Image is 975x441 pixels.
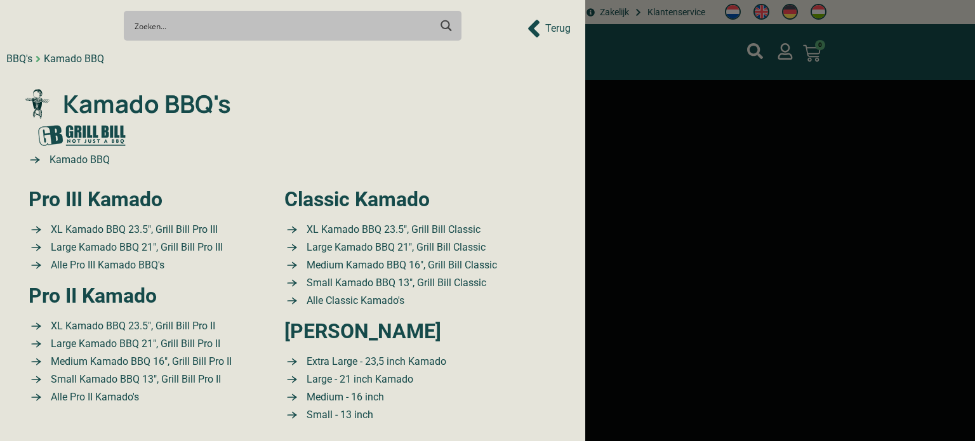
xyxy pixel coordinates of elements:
[303,258,497,273] span: Medium Kamado BBQ 16″, Grill Bill Classic
[303,275,486,291] span: Small Kamado BBQ 13″, Grill Bill Classic
[29,372,259,387] a: Small Kamado BBQ 13″ Grill Bill Pro II
[22,86,563,122] a: Kamado BBQ's
[135,14,430,37] input: Search input
[29,354,259,369] a: XL Kamado BBQ 23.5″ Grill Bill Pro II
[48,222,218,237] span: XL Kamado BBQ 23.5″, Grill Bill Pro III
[29,319,259,334] a: XL Kamado BBQ 23.5″ Grill Bill Pro II
[284,258,515,273] a: Medium Kamado BBQ 16″
[29,258,259,273] a: Alle BBQ's
[284,293,515,308] a: Small Kamado BBQ 13″
[303,390,384,405] span: Medium - 16 inch
[29,240,259,255] a: Large Kamado BBQ 21″ Grill Bill Pro III
[60,86,231,122] span: Kamado BBQ's
[303,354,446,369] span: Extra Large - 23,5 inch Kamado
[284,390,515,405] a: Medium kamado
[48,319,215,334] span: XL Kamado BBQ 23.5″, Grill Bill Pro II
[303,407,373,423] span: Small - 13 inch
[284,187,430,211] a: Classic Kamado
[34,121,129,148] img: Grill Bill gr
[6,51,32,67] div: BBQ's
[48,372,221,387] span: Small Kamado BBQ 13″, Grill Bill Pro II
[284,240,515,255] a: Large Kamado BBQ 21″ Grill Bill Classic
[48,390,139,405] span: Alle Pro II Kamado's
[435,15,458,37] button: Search magnifier button
[44,51,104,67] div: Kamado BBQ
[284,372,515,387] a: Large kamado
[48,354,232,369] span: Medium Kamado BBQ 16″, Grill Bill Pro II
[48,240,223,255] span: Large Kamado BBQ 21″, Grill Bill Pro III
[46,152,110,168] span: Kamado BBQ
[303,240,486,255] span: Large Kamado BBQ 21″, Grill Bill Classic
[303,372,413,387] span: Large - 21 inch Kamado
[303,293,404,308] span: Alle Classic Kamado's
[284,354,515,369] a: Extra Large kamado
[284,222,515,237] a: XL Kamado BBQ 23.5″
[137,15,432,37] form: Search form
[29,284,157,308] a: Pro II Kamado
[48,336,220,352] span: Large Kamado BBQ 21″, Grill Bill Pro II
[303,222,481,237] span: XL Kamado BBQ 23.5″, Grill Bill Classic
[284,321,515,341] h2: [PERSON_NAME]
[284,275,515,291] a: Small Kamado BBQ 13″
[29,187,162,211] a: Pro III Kamado
[29,336,259,352] a: XL Kamado BBQ 23.5″ Grill Bill Pro II
[27,152,563,168] a: Kamado BBQ
[48,258,164,273] span: Alle Pro III Kamado BBQ's
[29,390,259,405] a: Alle Pro II Kamado's
[29,222,259,237] a: XL Kamado BBQ 23.5″ Grill Bill Pro III
[284,407,515,423] a: Small kamado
